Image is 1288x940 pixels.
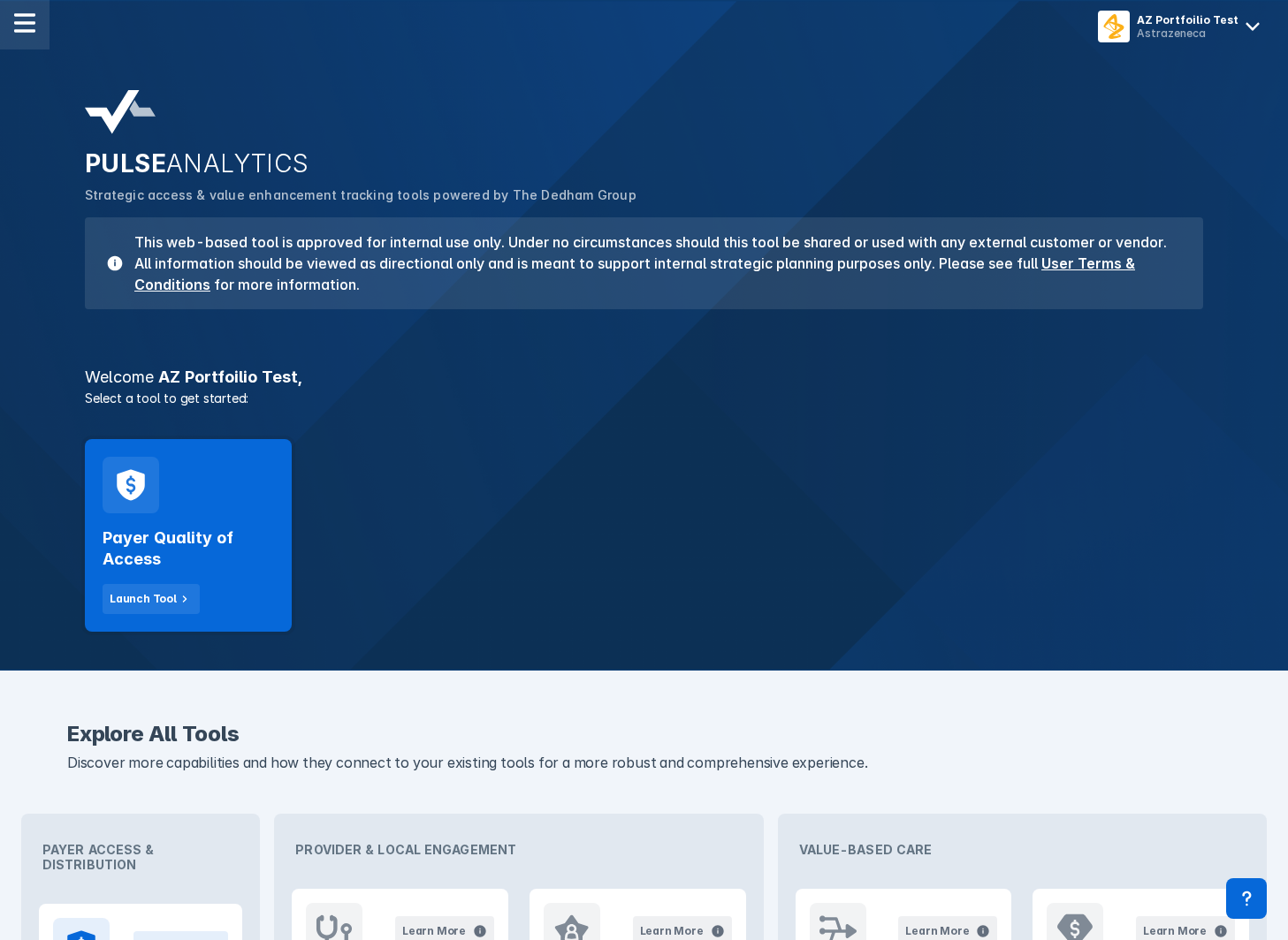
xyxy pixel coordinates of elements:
[640,923,704,939] div: Learn More
[103,584,200,614] button: Launch Tool
[124,231,1182,295] h3: This web-based tool is approved for internal use only. Under no circumstances should this tool be...
[1137,13,1238,27] div: AZ Portfoilio Test
[905,923,969,939] div: Learn More
[74,369,1214,385] h3: AZ Portfoilio Test ,
[1143,923,1207,939] div: Learn More
[14,12,35,34] img: menu--horizontal.svg
[1101,14,1126,39] img: menu button
[110,591,177,607] div: Launch Tool
[103,527,274,570] h2: Payer Quality of Access
[785,821,1260,878] div: Value-Based Care
[67,752,1221,775] p: Discover more capabilities and how they connect to your existing tools for a more robust and comp...
[85,368,154,386] span: Welcome
[74,389,1214,407] p: Select a tool to get started:
[281,821,756,878] div: Provider & Local Engagement
[28,821,253,893] div: Payer Access & Distribution
[402,923,466,939] div: Learn More
[85,186,1203,205] p: Strategic access & value enhancement tracking tools powered by The Dedham Group
[67,724,1221,745] h2: Explore All Tools
[1137,27,1238,40] div: Astrazeneca
[1226,878,1267,919] div: Contact Support
[85,439,292,632] a: Payer Quality of AccessLaunch Tool
[85,90,156,134] img: pulse-analytics-logo
[85,148,1203,178] h2: PULSE
[166,148,309,178] span: ANALYTICS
